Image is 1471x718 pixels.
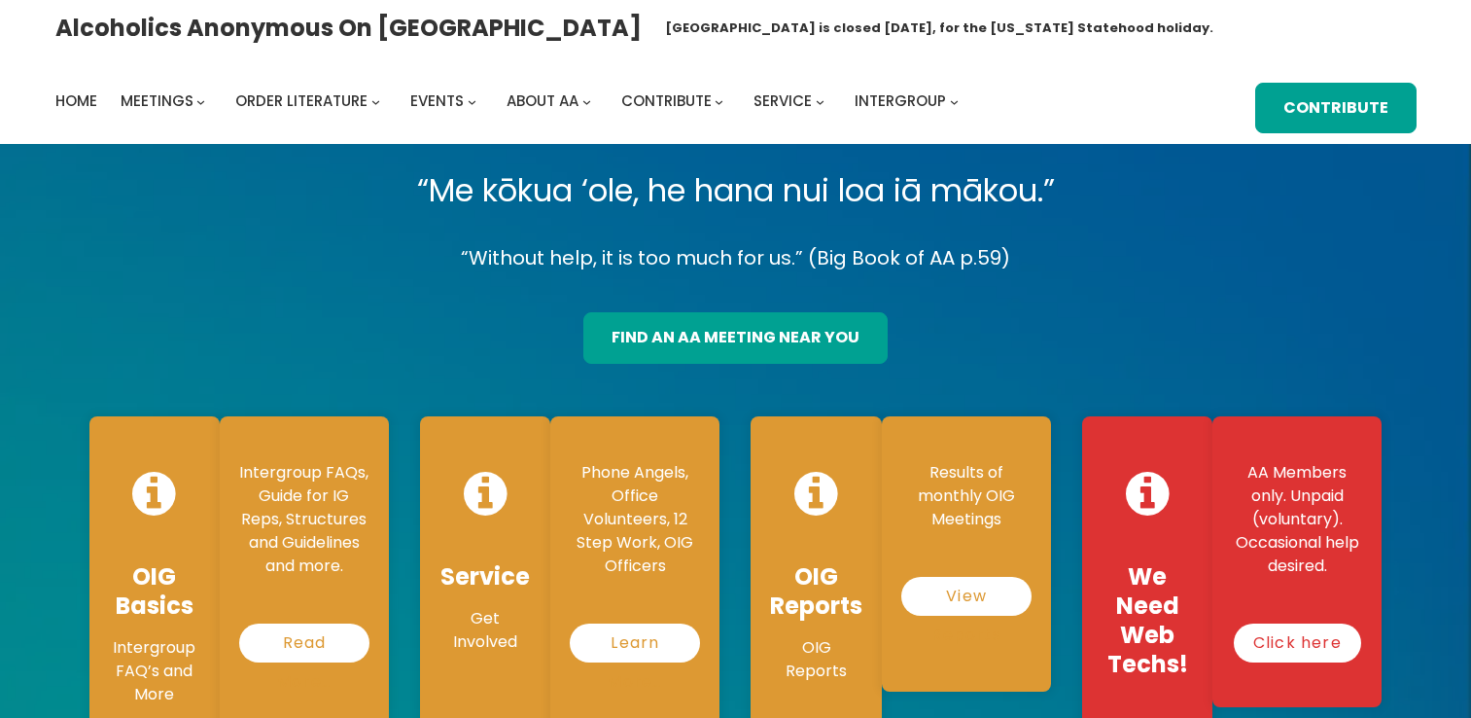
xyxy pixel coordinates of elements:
a: Contribute [1255,83,1417,134]
span: Contribute [621,90,712,111]
button: Intergroup submenu [950,97,959,106]
p: Intergroup FAQs, Guide for IG Reps, Structures and Guidelines and more. [239,461,369,578]
button: Meetings submenu [196,97,205,106]
p: Intergroup FAQ’s and More [109,636,200,706]
nav: Intergroup [55,88,965,115]
a: Click here [1234,624,1361,663]
a: Events [410,88,464,115]
p: Results of monthly OIG Meetings [901,461,1031,531]
a: View Reports [901,577,1031,616]
p: “Me kōkua ‘ole, he hana nui loa iā mākou.” [74,163,1398,218]
button: Contribute submenu [715,97,723,106]
button: Events submenu [468,97,476,106]
span: Events [410,90,464,111]
p: Get Involved [439,607,531,654]
p: AA Members only. Unpaid (voluntary). Occasional help desired. [1232,461,1362,578]
a: Intergroup [855,88,946,115]
h4: OIG Reports [770,562,862,621]
a: Learn More… [570,624,700,663]
button: Service submenu [816,97,824,106]
h4: OIG Basics [109,562,200,621]
p: Phone Angels, Office Volunteers, 12 Step Work, OIG Officers [570,461,700,578]
span: About AA [507,90,578,111]
a: Read More… [239,624,369,663]
a: Home [55,88,97,115]
a: Meetings [121,88,193,115]
h1: [GEOGRAPHIC_DATA] is closed [DATE], for the [US_STATE] Statehood holiday. [665,18,1213,38]
a: Alcoholics Anonymous on [GEOGRAPHIC_DATA] [55,7,642,49]
a: Contribute [621,88,712,115]
p: “Without help, it is too much for us.” (Big Book of AA p.59) [74,241,1398,275]
h4: We Need Web Techs! [1102,562,1193,679]
a: find an aa meeting near you [583,312,888,364]
span: Order Literature [235,90,368,111]
span: Service [753,90,812,111]
button: Order Literature submenu [371,97,380,106]
p: OIG Reports [770,636,862,683]
span: Intergroup [855,90,946,111]
span: Meetings [121,90,193,111]
a: About AA [507,88,578,115]
h4: Service [439,562,531,592]
span: Home [55,90,97,111]
a: Service [753,88,812,115]
button: About AA submenu [582,97,591,106]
